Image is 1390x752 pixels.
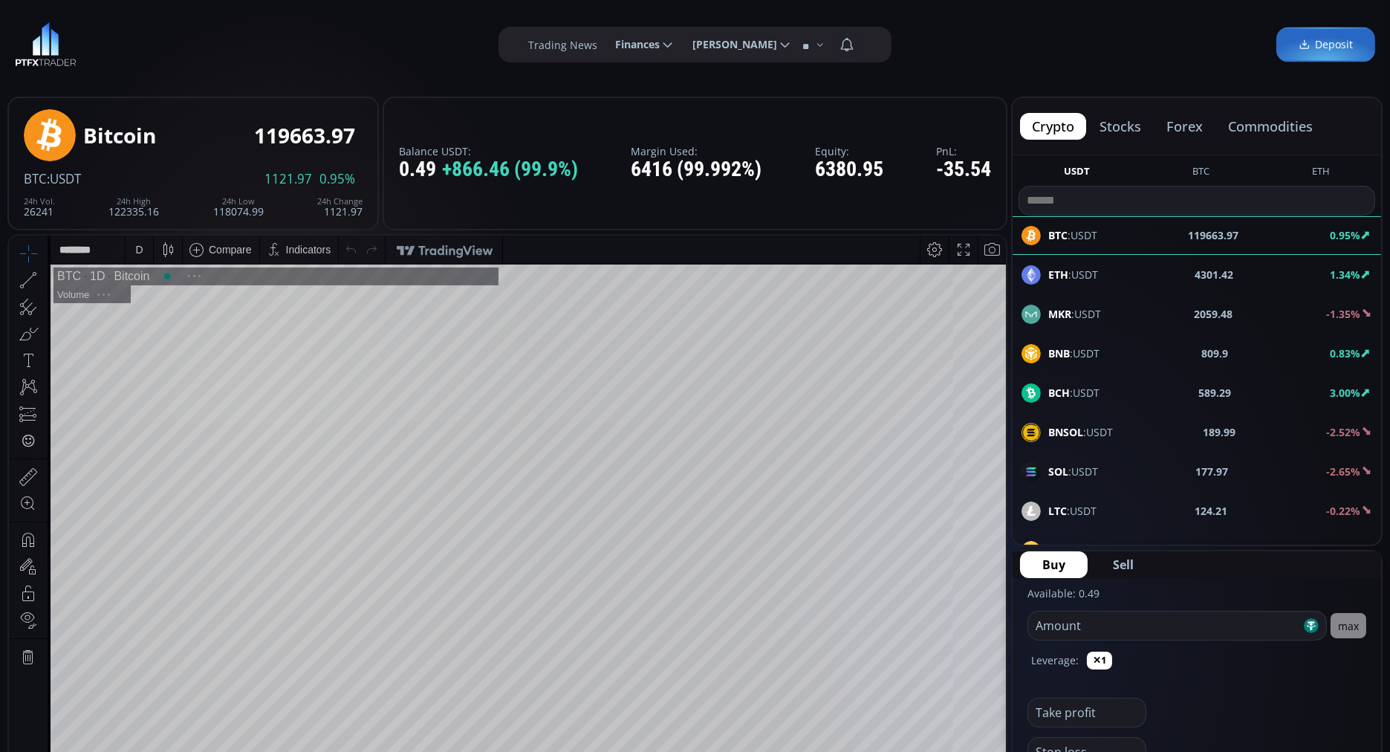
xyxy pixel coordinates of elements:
div: 1d [168,598,180,610]
b: 2059.48 [1195,306,1233,322]
span: :USDT [1048,464,1098,479]
img: LOGO [15,22,77,67]
div: 122335.16 [108,197,159,217]
div: Bitcoin [96,34,140,48]
span: Buy [1042,556,1065,574]
label: PnL: [936,146,991,157]
div: H [236,36,243,48]
b: ETH [1048,268,1068,282]
b: 1.34% [1330,268,1360,282]
div: 23.37K [86,54,117,65]
b: BANANA [1048,543,1094,557]
a: Deposit [1276,27,1375,62]
label: Available: 0.49 [1027,586,1100,600]
div: 24h Change [317,197,363,206]
div: Compare [200,8,243,20]
label: Balance USDT: [399,146,578,157]
div: 119294.27 [186,36,231,48]
b: BCH [1048,386,1070,400]
b: LTC [1048,504,1067,518]
b: 189.99 [1204,424,1236,440]
div: 1D [72,34,96,48]
button: Buy [1020,551,1088,578]
span: +866.46 (99.9%) [442,158,578,181]
b: -1.35% [1326,307,1360,321]
button: forex [1154,113,1215,140]
div: -35.54 [936,158,991,181]
div: Volume [48,54,80,65]
span: 1121.97 [264,172,312,186]
span: Sell [1113,556,1134,574]
div: BTC [48,34,72,48]
label: Margin Used: [631,146,761,157]
label: Trading News [528,37,597,53]
button: ETH [1306,164,1336,183]
b: SOL [1048,464,1068,479]
b: 0.83% [1330,346,1360,360]
button: stocks [1088,113,1153,140]
span: :USDT [1048,542,1123,558]
div: 6416 (99.992%) [631,158,761,181]
label: Leverage: [1031,652,1079,668]
div: 24h High [108,197,159,206]
div: 122335.16 [243,36,288,48]
div: 118972.59 [299,36,345,48]
b: -2.65% [1326,464,1360,479]
span: :USDT [1048,306,1101,322]
span: :USDT [47,170,81,187]
div: O [177,36,185,48]
span: :USDT [1048,503,1097,519]
div: 118074.99 [213,197,264,217]
button: crypto [1020,113,1086,140]
div: Toggle Auto Scale [964,590,995,618]
div: 24h Vol. [24,197,55,206]
span: BTC [24,170,47,187]
div: Hide Drawings Toolbar [34,555,41,575]
b: 589.29 [1198,385,1231,401]
div: 5y [53,598,65,610]
div: 5d [146,598,158,610]
button: commodities [1216,113,1325,140]
div: log [945,598,959,610]
div: 26241 [24,197,55,217]
div: Toggle Log Scale [940,590,964,618]
b: 4301.42 [1195,267,1233,282]
div: 0.49 [399,158,578,181]
div: auto [970,598,990,610]
span: :USDT [1048,424,1113,440]
div: 119663.97 [254,124,355,147]
div: 1y [75,598,86,610]
div: 1121.97 [317,197,363,217]
div:  [13,198,25,213]
div: 24h Low [213,197,264,206]
div: Indicators [277,8,322,20]
b: 809.9 [1201,346,1228,361]
span: :USDT [1048,385,1100,401]
div: C [350,36,357,48]
b: -0.22% [1326,504,1360,518]
span: [PERSON_NAME] [682,30,777,59]
span: Finances [605,30,660,59]
span: :USDT [1048,267,1098,282]
b: 177.97 [1196,464,1229,479]
button: USDT [1058,164,1096,183]
div: 6380.95 [815,158,883,181]
span: :USDT [1048,346,1100,361]
div: Market open [152,34,165,48]
b: -2.52% [1326,425,1360,439]
span: Deposit [1299,37,1353,53]
div: Go to [199,590,223,618]
b: MKR [1048,307,1071,321]
b: 3.00% [1330,386,1360,400]
button: 19:09:24 (UTC) [823,590,905,618]
button: ✕1 [1087,652,1112,670]
div: Bitcoin [83,124,156,147]
div: 3m [97,598,111,610]
b: 25.62 [1212,542,1238,558]
div: Toggle Percentage [919,590,940,618]
div: 119663.99 [357,36,403,48]
div: D [126,8,134,20]
span: 19:09:24 (UTC) [828,598,900,610]
span: 0.95% [319,172,355,186]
